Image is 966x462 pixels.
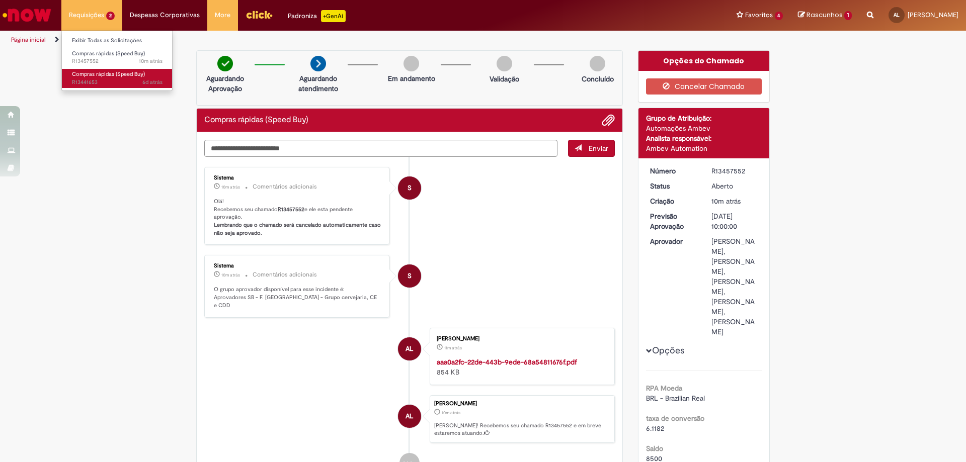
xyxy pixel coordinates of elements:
div: Padroniza [288,10,346,22]
time: 28/08/2025 12:21:52 [711,197,741,206]
span: Rascunhos [807,10,843,20]
ul: Trilhas de página [8,31,636,49]
span: Enviar [589,144,608,153]
span: S [408,264,412,288]
img: check-circle-green.png [217,56,233,71]
span: 6.1182 [646,424,664,433]
dt: Previsão Aprovação [642,211,704,231]
p: O grupo aprovador disponível para esse incidente é: Aprovadores SB - F. [GEOGRAPHIC_DATA] - Grupo... [214,286,381,309]
div: 854 KB [437,357,604,377]
span: AL [406,404,413,428]
dt: Criação [642,196,704,206]
div: System [398,176,421,200]
time: 28/08/2025 12:21:52 [442,410,460,416]
button: Cancelar Chamado [646,78,762,95]
div: Automações Ambev [646,123,762,133]
p: +GenAi [321,10,346,22]
time: 28/08/2025 12:22:02 [221,272,240,278]
time: 23/08/2025 09:15:58 [142,78,163,86]
time: 28/08/2025 12:22:04 [221,184,240,190]
span: Despesas Corporativas [130,10,200,20]
a: Exibir Todas as Solicitações [62,35,173,46]
div: Ambev Automation [646,143,762,153]
div: [DATE] 10:00:00 [711,211,758,231]
button: Enviar [568,140,615,157]
small: Comentários adicionais [253,182,317,191]
img: ServiceNow [1,5,53,25]
p: Validação [490,74,519,84]
b: taxa de conversão [646,414,704,423]
span: 6d atrás [142,78,163,86]
div: Sistema [214,263,381,269]
img: click_logo_yellow_360x200.png [246,7,273,22]
a: Aberto R13441653 : Compras rápidas (Speed Buy) [62,69,173,87]
div: Grupo de Atribuição: [646,113,762,123]
span: S [408,176,412,200]
ul: Requisições [61,30,173,91]
time: 28/08/2025 12:21:41 [444,345,462,351]
div: Aberto [711,181,758,191]
span: AL [406,337,413,361]
p: [PERSON_NAME]! Recebemos seu chamado R13457552 e em breve estaremos atuando. [434,422,609,437]
div: Opções do Chamado [638,51,770,71]
span: 10m atrás [139,57,163,65]
b: R13457552 [278,206,304,213]
span: AL [894,12,900,18]
img: img-circle-grey.png [404,56,419,71]
div: Ana Melicia De Souza Lima [398,405,421,428]
b: RPA Moeda [646,384,682,393]
time: 28/08/2025 12:21:54 [139,57,163,65]
dt: Status [642,181,704,191]
b: Saldo [646,444,663,453]
span: 2 [106,12,115,20]
span: Requisições [69,10,104,20]
h2: Compras rápidas (Speed Buy) Histórico de tíquete [204,116,308,125]
p: Aguardando Aprovação [201,73,250,94]
span: Compras rápidas (Speed Buy) [72,70,145,78]
span: 10m atrás [442,410,460,416]
div: Analista responsável: [646,133,762,143]
a: aaa0a2fc-22de-443b-9ede-68a54811676f.pdf [437,357,577,366]
div: Ana Melicia De Souza Lima [398,337,421,360]
img: img-circle-grey.png [497,56,512,71]
span: 4 [775,12,783,20]
span: 11m atrás [444,345,462,351]
textarea: Digite sua mensagem aqui... [204,140,557,157]
p: Em andamento [388,73,435,83]
li: Ana Melicia De Souza Lima [204,395,615,443]
dt: Aprovador [642,236,704,246]
dt: Número [642,166,704,176]
div: System [398,264,421,288]
span: 10m atrás [711,197,741,206]
span: R13457552 [72,57,163,65]
p: Olá! Recebemos seu chamado e ele esta pendente aprovação. [214,198,381,237]
span: Compras rápidas (Speed Buy) [72,50,145,57]
span: 1 [844,11,852,20]
a: Rascunhos [798,11,852,20]
div: [PERSON_NAME] [437,336,604,342]
span: More [215,10,230,20]
span: 10m atrás [221,184,240,190]
div: [PERSON_NAME], [PERSON_NAME], [PERSON_NAME], [PERSON_NAME], [PERSON_NAME] [711,236,758,337]
div: [PERSON_NAME] [434,401,609,407]
div: 28/08/2025 12:21:52 [711,196,758,206]
span: 10m atrás [221,272,240,278]
img: img-circle-grey.png [590,56,605,71]
div: Sistema [214,175,381,181]
a: Página inicial [11,36,46,44]
div: R13457552 [711,166,758,176]
p: Aguardando atendimento [294,73,343,94]
span: BRL - Brazilian Real [646,394,705,403]
small: Comentários adicionais [253,270,317,279]
b: Lembrando que o chamado será cancelado automaticamente caso não seja aprovado. [214,221,382,237]
img: arrow-next.png [310,56,326,71]
a: Aberto R13457552 : Compras rápidas (Speed Buy) [62,48,173,67]
span: [PERSON_NAME] [908,11,958,19]
button: Adicionar anexos [602,114,615,127]
span: Favoritos [745,10,773,20]
span: R13441653 [72,78,163,86]
p: Concluído [582,74,614,84]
